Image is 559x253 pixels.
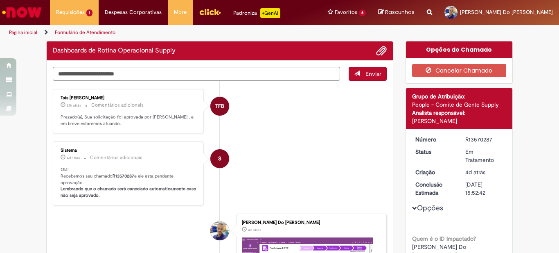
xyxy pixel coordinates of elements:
[210,221,229,240] div: Jackson Kleber Do Carmo Santos Martins
[465,169,485,176] time: 26/09/2025 11:55:45
[61,96,197,100] div: Tais [PERSON_NAME]
[91,102,144,109] small: Comentários adicionais
[465,168,503,176] div: 26/09/2025 11:55:45
[215,96,224,116] span: TFB
[61,166,197,199] p: Olá! Recebemos seu chamado e ele esta pendente aprovação.
[56,8,85,16] span: Requisições
[412,235,476,242] b: Quem é o ID Impactado?
[67,103,81,108] span: 21h atrás
[67,155,80,160] time: 26/09/2025 11:56:01
[61,114,197,127] p: Prezado(a), Sua solicitação foi aprovada por [PERSON_NAME] , e em breve estaremos atuando.
[67,155,80,160] span: 4d atrás
[412,64,507,77] button: Cancelar Chamado
[412,92,507,100] div: Grupo de Atribuição:
[248,228,261,232] span: 4d atrás
[199,6,221,18] img: click_logo_yellow_360x200.png
[9,29,37,36] a: Página inicial
[1,4,43,21] img: ServiceNow
[335,8,357,16] span: Favoritos
[365,70,381,77] span: Enviar
[6,25,367,40] ul: Trilhas de página
[260,8,280,18] p: +GenAi
[406,41,513,58] div: Opções do Chamado
[242,220,378,225] div: [PERSON_NAME] Do [PERSON_NAME]
[233,8,280,18] div: Padroniza
[465,180,503,197] div: [DATE] 15:52:42
[90,154,142,161] small: Comentários adicionais
[248,228,261,232] time: 26/09/2025 11:55:23
[412,117,507,125] div: [PERSON_NAME]
[409,148,460,156] dt: Status
[412,109,507,117] div: Analista responsável:
[113,173,134,179] b: R13570287
[67,103,81,108] time: 29/09/2025 11:52:42
[61,148,197,153] div: Sistema
[53,67,340,81] textarea: Digite sua mensagem aqui...
[218,149,221,169] span: S
[174,8,187,16] span: More
[105,8,162,16] span: Despesas Corporativas
[378,9,415,16] a: Rascunhos
[409,180,460,197] dt: Conclusão Estimada
[210,149,229,168] div: System
[385,8,415,16] span: Rascunhos
[412,100,507,109] div: People - Comite de Gente Supply
[465,148,503,164] div: Em Tratamento
[349,67,387,81] button: Enviar
[465,135,503,144] div: R13570287
[465,169,485,176] span: 4d atrás
[55,29,115,36] a: Formulário de Atendimento
[359,9,366,16] span: 6
[86,9,92,16] span: 1
[61,186,198,198] b: Lembrando que o chamado será cancelado automaticamente caso não seja aprovado.
[210,97,229,116] div: Tais Folhadella Barbosa Bellagamba
[376,46,387,56] button: Adicionar anexos
[409,135,460,144] dt: Número
[460,9,553,16] span: [PERSON_NAME] Do [PERSON_NAME]
[409,168,460,176] dt: Criação
[53,47,176,55] h2: Dashboards de Rotina Operacional Supply Histórico de tíquete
